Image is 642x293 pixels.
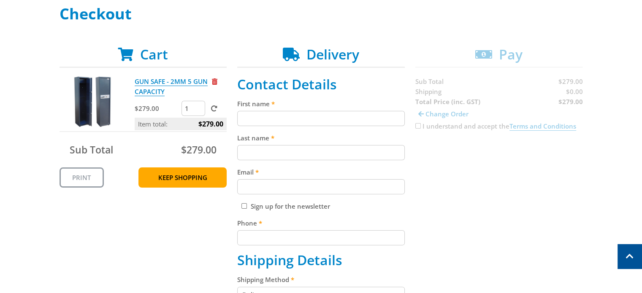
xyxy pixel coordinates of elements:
[237,179,405,194] input: Please enter your email address.
[135,118,227,130] p: Item total:
[68,76,118,127] img: GUN SAFE - 2MM 5 GUN CAPACITY
[135,77,208,96] a: GUN SAFE - 2MM 5 GUN CAPACITY
[237,111,405,126] input: Please enter your first name.
[237,133,405,143] label: Last name
[237,99,405,109] label: First name
[237,252,405,268] h2: Shipping Details
[140,45,168,63] span: Cart
[60,5,583,22] h1: Checkout
[60,167,104,188] a: Print
[237,274,405,285] label: Shipping Method
[237,145,405,160] input: Please enter your last name.
[237,76,405,92] h2: Contact Details
[198,118,223,130] span: $279.00
[237,230,405,245] input: Please enter your telephone number.
[212,77,217,86] a: Remove from cart
[70,143,113,156] span: Sub Total
[135,103,180,113] p: $279.00
[251,202,330,210] label: Sign up for the newsletter
[237,167,405,177] label: Email
[237,218,405,228] label: Phone
[181,143,217,156] span: $279.00
[138,167,227,188] a: Keep Shopping
[306,45,359,63] span: Delivery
